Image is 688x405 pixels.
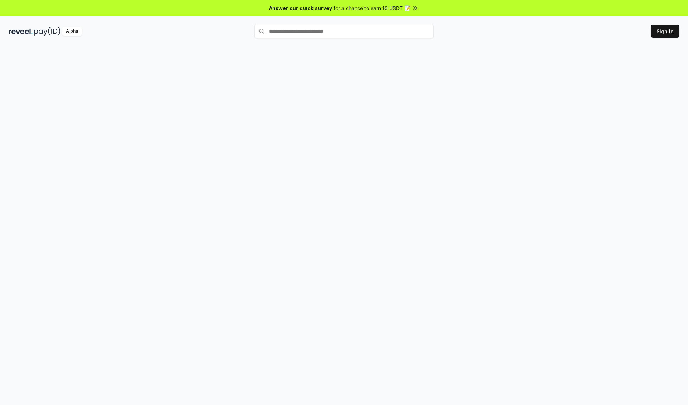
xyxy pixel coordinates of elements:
button: Sign In [651,25,679,38]
div: Alpha [62,27,82,36]
span: Answer our quick survey [269,4,332,12]
img: pay_id [34,27,61,36]
span: for a chance to earn 10 USDT 📝 [334,4,410,12]
img: reveel_dark [9,27,33,36]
